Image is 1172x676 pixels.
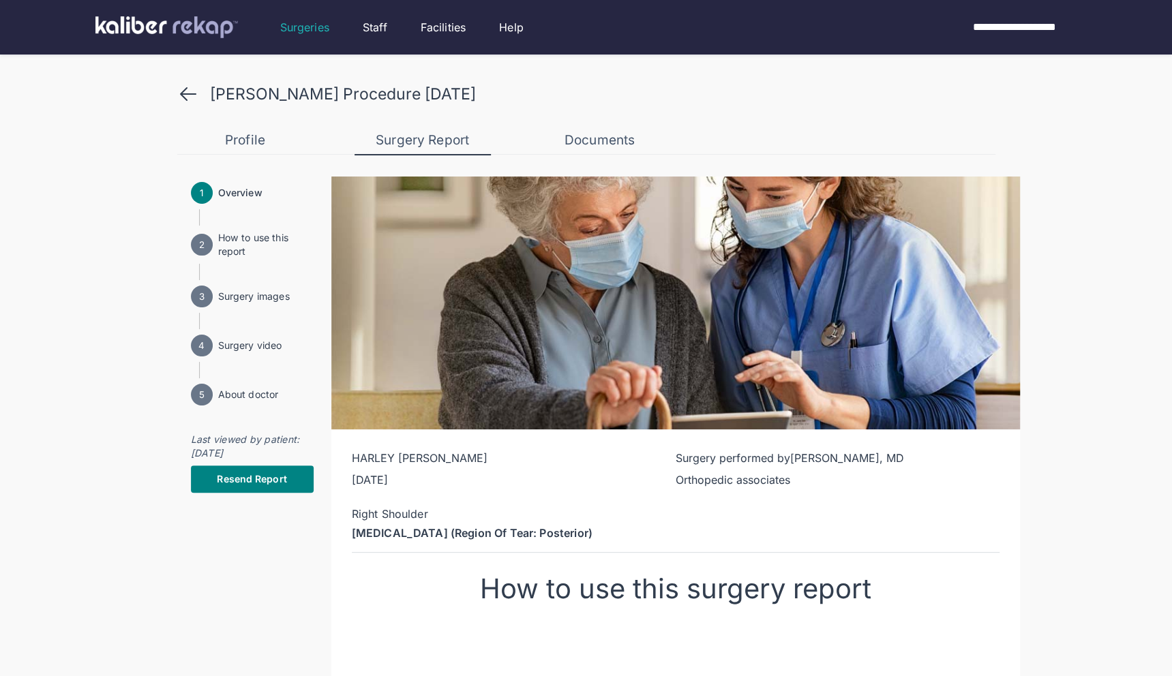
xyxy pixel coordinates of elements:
[421,19,466,35] a: Facilities
[198,389,204,400] text: 5
[218,388,314,401] span: About doctor
[218,231,314,258] div: How to use this report
[499,19,524,35] a: Help
[352,525,1000,541] div: [MEDICAL_DATA] (Region Of Tear: Posterior)
[352,506,1000,522] div: Right Shoulder
[198,340,205,351] text: 4
[352,469,530,491] div: [DATE]
[200,187,203,198] text: 1
[532,127,668,154] button: Documents
[177,127,314,154] button: Profile
[218,186,314,200] span: Overview
[352,447,530,469] div: HARLEY [PERSON_NAME]
[676,447,904,469] div: Surgery performed by [PERSON_NAME], MD
[363,19,387,35] a: Staff
[191,433,314,460] div: Last viewed by patient: [DATE]
[210,84,476,104] div: [PERSON_NAME] Procedure [DATE]
[532,132,668,149] div: Documents
[191,465,314,493] button: Resend Report
[95,16,238,38] img: kaliber labs logo
[331,176,1020,429] img: rekap-report-header.f61dc664.jpg
[355,132,491,149] div: Surgery Report
[218,290,314,303] div: Surgery images
[198,291,204,302] text: 3
[355,127,491,155] button: Surgery Report
[217,472,286,486] span: Resend Report
[198,239,204,250] text: 2
[676,469,904,491] div: Orthopedic associates
[218,339,314,352] span: Surgery video
[177,132,314,149] div: Profile
[280,19,329,35] a: Surgeries
[352,570,1000,608] h3: How to use this surgery report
